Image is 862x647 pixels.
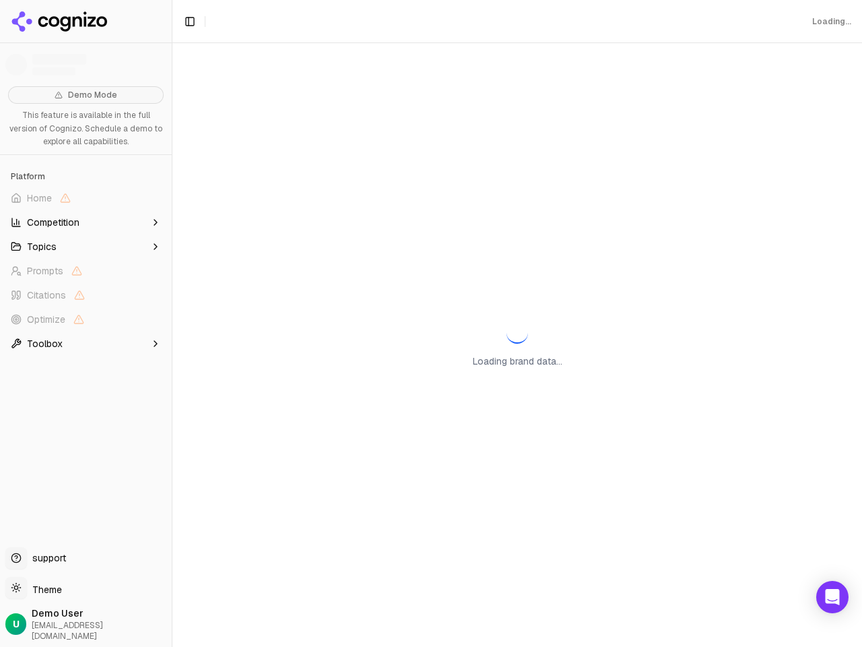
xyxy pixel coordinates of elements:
[27,240,57,253] span: Topics
[5,236,166,257] button: Topics
[32,620,166,642] span: [EMAIL_ADDRESS][DOMAIN_NAME]
[27,216,79,229] span: Competition
[13,617,20,631] span: U
[5,166,166,187] div: Platform
[473,355,562,368] p: Loading brand data...
[27,313,65,326] span: Optimize
[5,333,166,355] button: Toolbox
[27,264,63,278] span: Prompts
[5,212,166,233] button: Competition
[68,90,117,100] span: Demo Mode
[8,109,164,149] p: This feature is available in the full version of Cognizo. Schedule a demo to explore all capabili...
[27,191,52,205] span: Home
[816,581,849,613] div: Open Intercom Messenger
[32,607,166,620] span: Demo User
[27,288,66,302] span: Citations
[27,551,66,565] span: support
[27,337,63,350] span: Toolbox
[27,584,62,596] span: Theme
